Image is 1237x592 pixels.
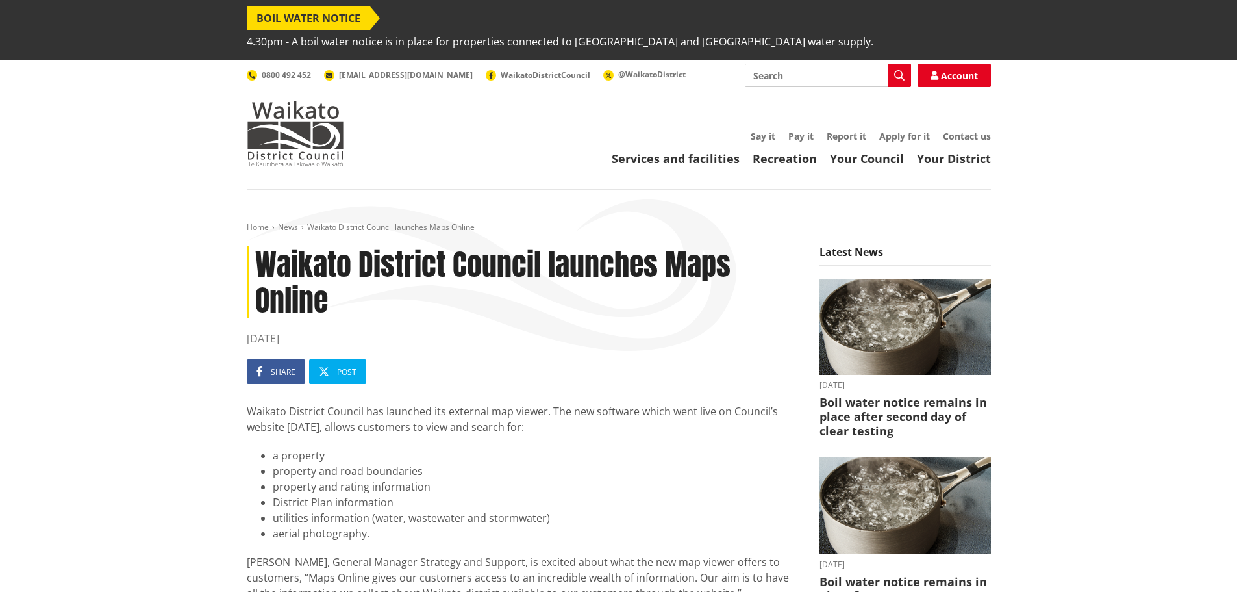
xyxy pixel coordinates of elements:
h3: Boil water notice remains in place after second day of clear testing [819,396,991,438]
a: Services and facilities [612,151,740,166]
nav: breadcrumb [247,222,991,233]
h5: Latest News [819,246,991,266]
span: Waikato District Council launches Maps Online [307,222,475,233]
a: Your Council [830,151,904,166]
a: News [278,222,298,233]
a: Apply for it [879,130,930,142]
li: property and road boundaries [273,463,800,479]
a: boil water notice gordonton puketaha [DATE] Boil water notice remains in place after second day o... [819,279,991,438]
span: WaikatoDistrictCouncil [501,70,590,81]
li: a property [273,448,800,463]
img: Waikato District Council - Te Kaunihera aa Takiwaa o Waikato [247,101,344,166]
h1: Waikato District Council launches Maps Online [247,246,800,318]
a: Your District [917,151,991,166]
li: property and rating information [273,479,800,495]
span: @WaikatoDistrict [618,69,686,80]
a: 0800 492 452 [247,70,311,81]
li: aerial photography. [273,526,800,541]
input: Search input [745,64,911,87]
a: Share [247,359,305,384]
a: WaikatoDistrictCouncil [486,70,590,81]
a: Say it [751,130,775,142]
img: boil water notice [819,279,991,376]
time: [DATE] [819,561,991,569]
span: 4.30pm - A boil water notice is in place for properties connected to [GEOGRAPHIC_DATA] and [GEOGR... [247,30,873,53]
span: [EMAIL_ADDRESS][DOMAIN_NAME] [339,70,473,81]
a: [EMAIL_ADDRESS][DOMAIN_NAME] [324,70,473,81]
li: utilities information (water, wastewater and stormwater) [273,510,800,526]
span: 0800 492 452 [262,70,311,81]
a: Pay it [788,130,814,142]
span: Post [337,367,356,378]
p: Waikato District Council has launched its external map viewer. The new software which went live o... [247,404,800,435]
span: Share [271,367,295,378]
a: Report it [827,130,866,142]
img: boil water notice [819,457,991,554]
a: Account [918,64,991,87]
a: Home [247,222,269,233]
a: Post [309,359,366,384]
a: Contact us [943,130,991,142]
time: [DATE] [819,381,991,389]
time: [DATE] [247,331,800,346]
li: District Plan information [273,495,800,510]
a: Recreation [753,151,817,166]
a: @WaikatoDistrict [603,69,686,80]
span: BOIL WATER NOTICE [247,6,370,30]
